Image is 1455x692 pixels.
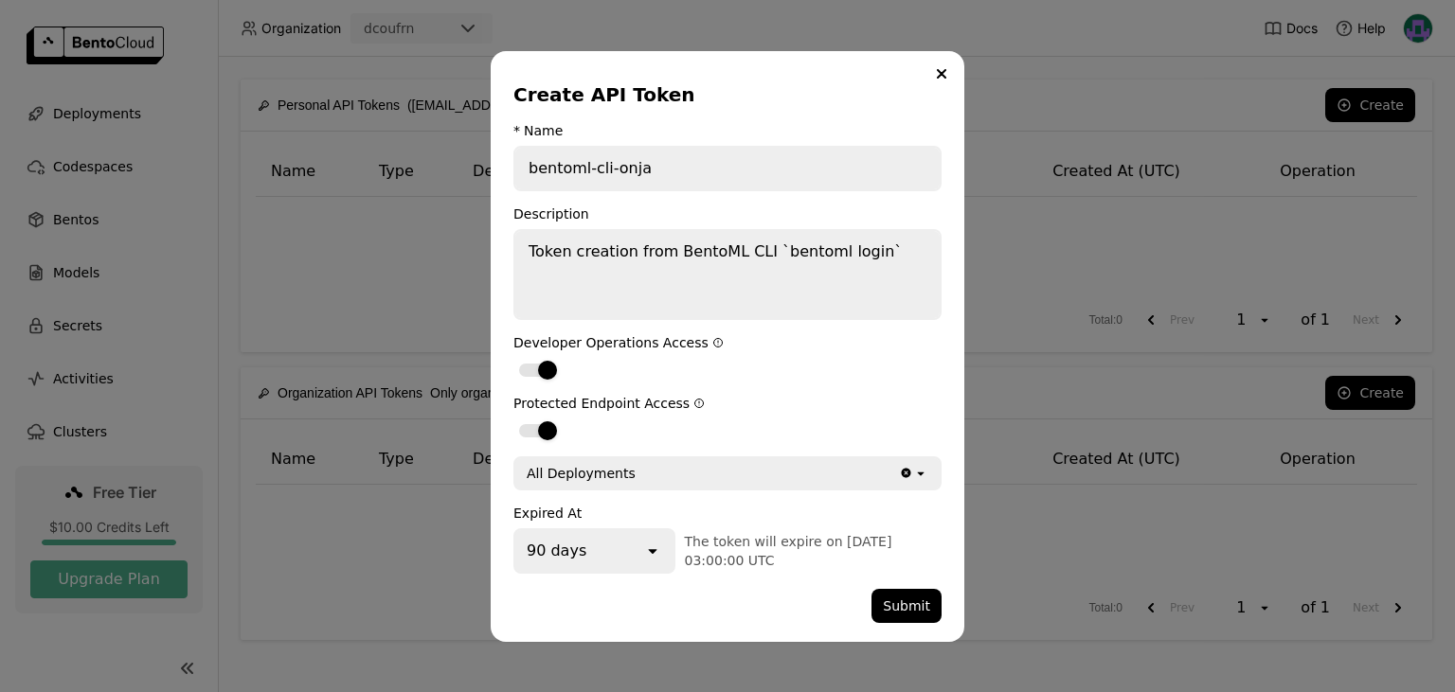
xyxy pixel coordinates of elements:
[913,466,928,481] svg: open
[643,541,662,560] svg: open
[515,231,940,318] textarea: Token creation from BentoML CLI `bentoml login`
[513,206,942,222] div: Description
[513,396,942,411] div: Protected Endpoint Access
[527,540,586,562] div: 90 days
[685,534,892,568] span: The token will expire on [DATE] 03:00:00 UTC
[527,464,636,483] div: All Deployments
[638,464,639,483] input: Selected All Deployments.
[513,335,942,350] div: Developer Operations Access
[513,81,934,108] div: Create API Token
[899,466,913,480] svg: Clear value
[513,506,942,521] div: Expired At
[524,123,563,138] div: Name
[491,51,964,642] div: dialog
[871,589,942,623] button: Submit
[930,62,953,85] button: Close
